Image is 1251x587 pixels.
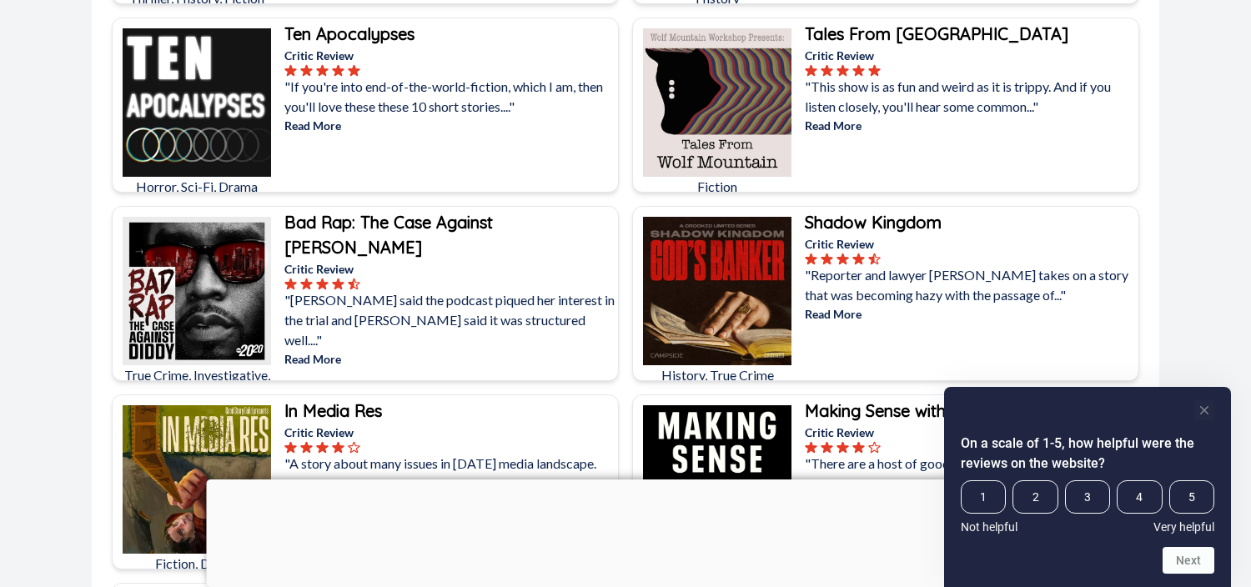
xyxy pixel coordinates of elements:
[123,405,271,554] img: In Media Res
[961,480,1006,514] span: 1
[805,77,1135,117] p: "This show is as fun and weird as it is trippy. And if you listen closely, you'll hear some commo...
[1163,547,1214,574] button: Next question
[284,23,414,44] b: Ten Apocalypses
[1117,480,1162,514] span: 4
[112,394,619,569] a: In Media ResFiction, DramaIn Media ResCritic Review"A story about many issues in [DATE] media lan...
[805,23,1068,44] b: Tales From [GEOGRAPHIC_DATA]
[284,400,382,421] b: In Media Res
[805,265,1135,305] p: "Reporter and lawyer [PERSON_NAME] takes on a story that was becoming hazy with the passage of..."
[123,554,271,574] p: Fiction, Drama
[123,177,271,197] p: Horror, Sci-Fi, Drama
[284,350,615,368] p: Read More
[207,479,1045,583] iframe: Advertisement
[643,217,791,365] img: Shadow Kingdom
[284,260,615,278] p: Critic Review
[643,177,791,197] p: Fiction
[805,212,942,233] b: Shadow Kingdom
[643,28,791,177] img: Tales From Wolf Mountain
[284,424,615,441] p: Critic Review
[961,434,1214,474] h2: On a scale of 1-5, how helpful were the reviews on the website? Select an option from 1 to 5, wit...
[805,454,1135,494] p: "There are a host of good episodes to try. I enjoyed the author and popular historian [PERSON_NAM...
[805,235,1135,253] p: Critic Review
[805,424,1135,441] p: Critic Review
[961,480,1214,534] div: On a scale of 1-5, how helpful were the reviews on the website? Select an option from 1 to 5, wit...
[643,365,791,385] p: History, True Crime
[123,28,271,177] img: Ten Apocalypses
[123,365,271,405] p: True Crime, Investigative, News, Music
[632,18,1139,193] a: Tales From Wolf MountainFictionTales From [GEOGRAPHIC_DATA]Critic Review"This show is as fun and ...
[961,520,1017,534] span: Not helpful
[1169,480,1214,514] span: 5
[284,454,615,494] p: "A story about many issues in [DATE] media landscape. The age-old question of whether breaking in...
[284,77,615,117] p: "If you're into end-of-the-world-fiction, which I am, then you'll love these these 10 short stori...
[284,290,615,350] p: "[PERSON_NAME] said the podcast piqued her interest in the trial and [PERSON_NAME] said it was st...
[1194,400,1214,420] button: Hide survey
[805,47,1135,64] p: Critic Review
[112,18,619,193] a: Ten ApocalypsesHorror, Sci-Fi, DramaTen ApocalypsesCritic Review"If you're into end-of-the-world-...
[284,47,615,64] p: Critic Review
[1065,480,1110,514] span: 3
[284,212,493,258] b: Bad Rap: The Case Against [PERSON_NAME]
[805,305,1135,323] p: Read More
[1153,520,1214,534] span: Very helpful
[112,206,619,381] a: Bad Rap: The Case Against DiddyTrue Crime, Investigative, News, MusicBad Rap: The Case Against [P...
[632,394,1139,569] a: Making Sense with Sam HarrisSociety, PhilosophyMaking Sense with [PERSON_NAME]Critic Review"There...
[961,400,1214,574] div: On a scale of 1-5, how helpful were the reviews on the website? Select an option from 1 to 5, wit...
[284,117,615,134] p: Read More
[643,405,791,554] img: Making Sense with Sam Harris
[1012,480,1058,514] span: 2
[805,400,1088,421] b: Making Sense with [PERSON_NAME]
[123,217,271,365] img: Bad Rap: The Case Against Diddy
[632,206,1139,381] a: Shadow KingdomHistory, True CrimeShadow KingdomCritic Review"Reporter and lawyer [PERSON_NAME] ta...
[805,117,1135,134] p: Read More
